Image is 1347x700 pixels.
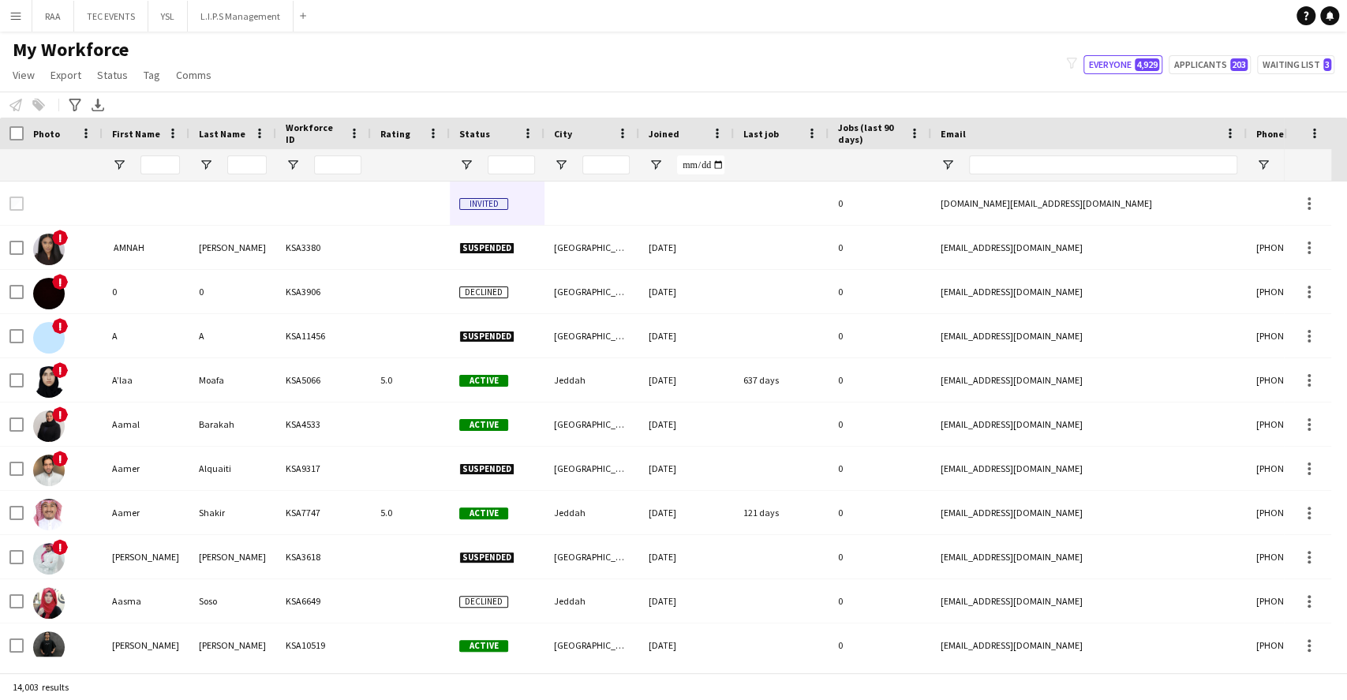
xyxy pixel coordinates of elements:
div: [GEOGRAPHIC_DATA] [544,623,639,667]
span: Active [459,419,508,431]
span: ! [52,318,68,334]
div: [PERSON_NAME] [189,535,276,578]
button: Applicants203 [1169,55,1251,74]
div: [EMAIL_ADDRESS][DOMAIN_NAME] [931,535,1247,578]
a: Comms [170,65,218,85]
img: A’laa Moafa [33,366,65,398]
div: KSA6649 [276,579,371,623]
div: Aamer [103,491,189,534]
span: Workforce ID [286,122,342,145]
button: RAA [32,1,74,32]
div: 121 days [734,491,829,534]
div: [GEOGRAPHIC_DATA] [544,447,639,490]
div: [DATE] [639,270,734,313]
div: [DATE] [639,314,734,357]
div: [EMAIL_ADDRESS][DOMAIN_NAME] [931,314,1247,357]
div: [PERSON_NAME] [189,623,276,667]
span: Active [459,507,508,519]
div: [DATE] [639,447,734,490]
div: KSA3618 [276,535,371,578]
div: [DATE] [639,402,734,446]
button: Open Filter Menu [286,158,300,172]
div: 0 [829,402,931,446]
div: [EMAIL_ADDRESS][DOMAIN_NAME] [931,623,1247,667]
div: KSA4533 [276,402,371,446]
div: A [189,314,276,357]
span: View [13,68,35,82]
div: [EMAIL_ADDRESS][DOMAIN_NAME] [931,447,1247,490]
span: ! [52,406,68,422]
div: KSA7747 [276,491,371,534]
div: [GEOGRAPHIC_DATA] [544,314,639,357]
span: Rating [380,128,410,140]
span: 4,929 [1135,58,1159,71]
div: ‏ AMNAH [103,226,189,269]
span: Status [97,68,128,82]
span: Tag [144,68,160,82]
button: Open Filter Menu [459,158,473,172]
div: [PERSON_NAME] [189,226,276,269]
button: Open Filter Menu [941,158,955,172]
div: [DATE] [639,579,734,623]
span: Suspended [459,552,514,563]
div: KSA11456 [276,314,371,357]
span: Last Name [199,128,245,140]
a: View [6,65,41,85]
input: City Filter Input [582,155,630,174]
img: Aamer Shakir [33,499,65,530]
div: [DATE] [639,358,734,402]
button: Everyone4,929 [1083,55,1162,74]
div: KSA3906 [276,270,371,313]
input: Workforce ID Filter Input [314,155,361,174]
div: [EMAIL_ADDRESS][DOMAIN_NAME] [931,579,1247,623]
img: A A [33,322,65,354]
div: Alquaiti [189,447,276,490]
a: Tag [137,65,167,85]
span: ! [52,451,68,466]
span: Declined [459,596,508,608]
span: Photo [33,128,60,140]
div: [EMAIL_ADDRESS][DOMAIN_NAME] [931,270,1247,313]
div: Aasma [103,579,189,623]
img: Aayan Aamir [33,631,65,663]
div: 0 [189,270,276,313]
button: Open Filter Menu [112,158,126,172]
div: 0 [829,491,931,534]
img: Aasma Soso [33,587,65,619]
div: Soso [189,579,276,623]
span: Suspended [459,331,514,343]
a: Export [44,65,88,85]
div: [DATE] [639,623,734,667]
div: [EMAIL_ADDRESS][DOMAIN_NAME] [931,226,1247,269]
div: KSA3380 [276,226,371,269]
div: 0 [103,270,189,313]
img: 0 0 [33,278,65,309]
div: 0 [829,182,931,225]
span: First Name [112,128,160,140]
div: [EMAIL_ADDRESS][DOMAIN_NAME] [931,358,1247,402]
div: 0 [829,623,931,667]
span: Declined [459,286,508,298]
div: [GEOGRAPHIC_DATA] [544,535,639,578]
span: Status [459,128,490,140]
div: 637 days [734,358,829,402]
div: Jeddah [544,358,639,402]
app-action-btn: Export XLSX [88,95,107,114]
button: Open Filter Menu [1256,158,1270,172]
div: 0 [829,358,931,402]
button: Open Filter Menu [554,158,568,172]
input: Row Selection is disabled for this row (unchecked) [9,197,24,211]
div: A’laa [103,358,189,402]
div: Aamer [103,447,189,490]
span: 203 [1230,58,1248,71]
span: Active [459,640,508,652]
span: Phone [1256,128,1284,140]
div: Jeddah [544,579,639,623]
div: Moafa [189,358,276,402]
div: 5.0 [371,491,450,534]
app-action-btn: Advanced filters [65,95,84,114]
img: ‏ AMNAH IDRIS [33,234,65,265]
a: Status [91,65,134,85]
img: Aamir Abbas [33,543,65,575]
div: [DATE] [639,491,734,534]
